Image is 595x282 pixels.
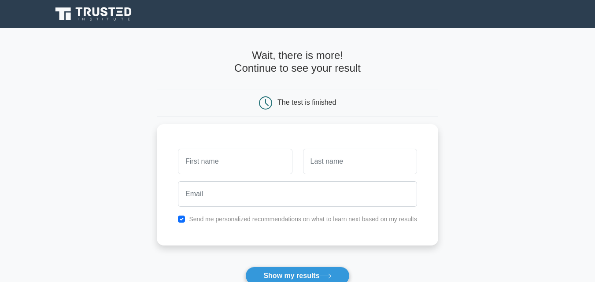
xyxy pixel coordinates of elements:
h4: Wait, there is more! Continue to see your result [157,49,438,75]
input: Last name [303,149,417,174]
input: First name [178,149,292,174]
label: Send me personalized recommendations on what to learn next based on my results [189,216,417,223]
div: The test is finished [277,99,336,106]
input: Email [178,181,417,207]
